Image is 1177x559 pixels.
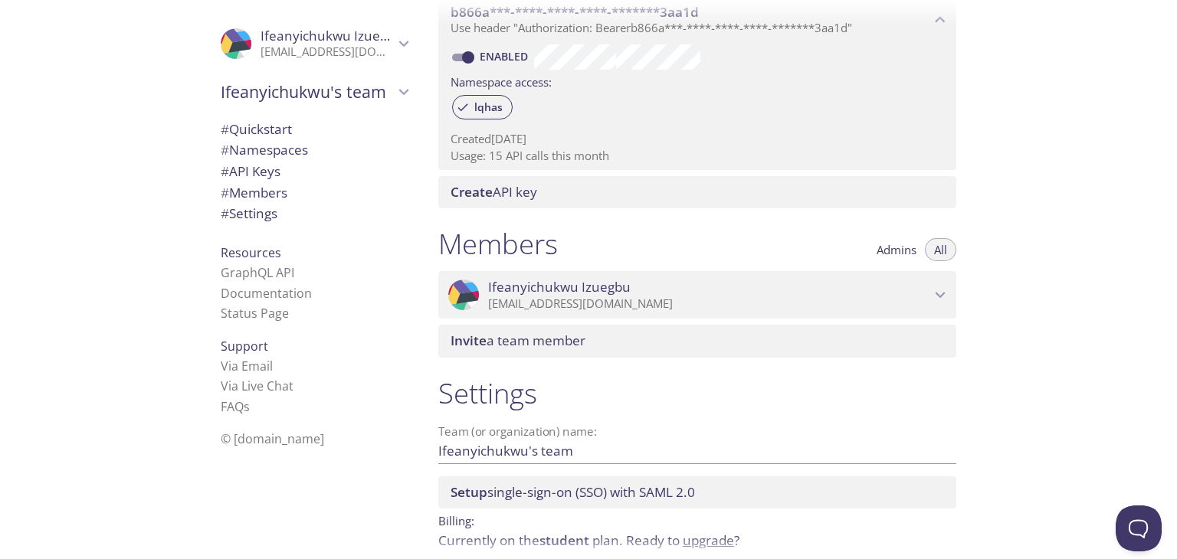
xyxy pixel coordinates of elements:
[221,204,229,222] span: #
[221,244,281,261] span: Resources
[925,238,956,261] button: All
[438,508,956,531] p: Billing:
[221,398,250,415] a: FAQ
[477,49,534,64] a: Enabled
[208,18,420,69] div: Ifeanyichukwu Izuegbu
[221,120,292,138] span: Quickstart
[221,430,324,447] span: © [DOMAIN_NAME]
[451,332,487,349] span: Invite
[451,148,944,164] p: Usage: 15 API calls this month
[438,476,956,508] div: Setup SSO
[208,182,420,204] div: Members
[438,271,956,319] div: Ifeanyichukwu Izuegbu
[208,72,420,112] div: Ifeanyichukwu's team
[451,70,552,92] label: Namespace access:
[438,227,558,261] h1: Members
[221,141,308,159] span: Namespaces
[221,358,273,374] a: Via Email
[208,119,420,140] div: Quickstart
[261,27,403,44] span: Ifeanyichukwu Izuegbu
[221,162,280,180] span: API Keys
[626,531,739,549] span: Ready to ?
[221,338,268,355] span: Support
[488,296,930,312] p: [EMAIL_ADDRESS][DOMAIN_NAME]
[438,325,956,357] div: Invite a team member
[221,285,312,302] a: Documentation
[221,305,289,322] a: Status Page
[451,483,487,501] span: Setup
[438,426,598,437] label: Team (or organization) name:
[221,141,229,159] span: #
[451,483,695,501] span: single-sign-on (SSO) with SAML 2.0
[465,100,512,114] span: lqhas
[221,120,229,138] span: #
[451,332,585,349] span: a team member
[1116,505,1162,551] iframe: Help Scout Beacon - Open
[452,95,513,119] div: lqhas
[221,378,293,394] a: Via Live Chat
[438,376,956,410] h1: Settings
[208,139,420,161] div: Namespaces
[221,264,294,281] a: GraphQL API
[539,531,589,549] span: student
[451,131,944,147] p: Created [DATE]
[438,176,956,208] div: Create API Key
[221,162,229,180] span: #
[867,238,926,261] button: Admins
[221,184,287,201] span: Members
[221,81,394,103] span: Ifeanyichukwu's team
[438,531,956,551] p: Currently on the plan.
[221,184,229,201] span: #
[488,279,631,296] span: Ifeanyichukwu Izuegbu
[683,531,734,549] a: upgrade
[208,203,420,224] div: Team Settings
[451,183,493,201] span: Create
[261,44,394,60] p: [EMAIL_ADDRESS][DOMAIN_NAME]
[244,398,250,415] span: s
[451,183,537,201] span: API key
[221,204,277,222] span: Settings
[208,161,420,182] div: API Keys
